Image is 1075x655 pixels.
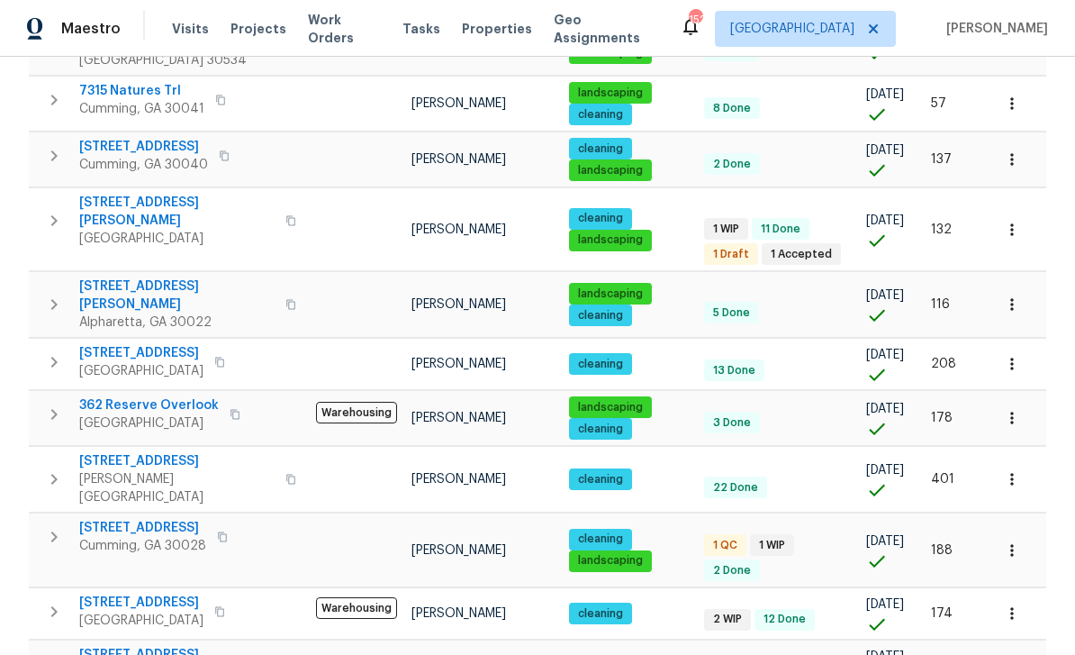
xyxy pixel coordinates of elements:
[571,308,630,323] span: cleaning
[931,153,952,166] span: 137
[931,473,954,486] span: 401
[79,414,219,432] span: [GEOGRAPHIC_DATA]
[706,563,758,578] span: 2 Done
[706,157,758,172] span: 2 Done
[571,422,630,437] span: cleaning
[79,537,206,555] span: Cumming, GA 30028
[763,247,839,262] span: 1 Accepted
[754,222,808,237] span: 11 Done
[756,612,813,627] span: 12 Done
[79,452,275,470] span: [STREET_ADDRESS]
[61,20,121,38] span: Maestro
[79,594,203,612] span: [STREET_ADDRESS]
[79,396,219,414] span: 362 Reserve Overlook
[706,222,746,237] span: 1 WIP
[866,535,904,548] span: [DATE]
[931,298,950,311] span: 116
[411,412,506,424] span: [PERSON_NAME]
[411,97,506,110] span: [PERSON_NAME]
[79,612,203,630] span: [GEOGRAPHIC_DATA]
[571,357,630,372] span: cleaning
[462,20,532,38] span: Properties
[931,544,953,557] span: 188
[571,472,630,487] span: cleaning
[571,232,650,248] span: landscaping
[752,538,792,553] span: 1 WIP
[411,298,506,311] span: [PERSON_NAME]
[411,607,506,620] span: [PERSON_NAME]
[571,606,630,622] span: cleaning
[79,194,275,230] span: [STREET_ADDRESS][PERSON_NAME]
[554,11,658,47] span: Geo Assignments
[571,211,630,226] span: cleaning
[931,358,956,370] span: 208
[866,289,904,302] span: [DATE]
[79,470,275,506] span: [PERSON_NAME][GEOGRAPHIC_DATA]
[79,344,203,362] span: [STREET_ADDRESS]
[706,612,749,627] span: 2 WIP
[230,20,286,38] span: Projects
[706,480,765,496] span: 22 Done
[308,11,381,47] span: Work Orders
[571,141,630,157] span: cleaning
[866,464,904,477] span: [DATE]
[931,223,952,236] span: 132
[706,363,763,378] span: 13 Done
[706,415,758,431] span: 3 Done
[411,473,506,486] span: [PERSON_NAME]
[866,349,904,361] span: [DATE]
[866,214,904,227] span: [DATE]
[79,230,275,248] span: [GEOGRAPHIC_DATA]
[411,153,506,166] span: [PERSON_NAME]
[866,598,904,611] span: [DATE]
[931,412,953,424] span: 178
[411,223,506,236] span: [PERSON_NAME]
[939,20,1048,38] span: [PERSON_NAME]
[931,607,953,620] span: 174
[689,11,701,29] div: 152
[866,88,904,101] span: [DATE]
[706,538,745,553] span: 1 QC
[172,20,209,38] span: Visits
[79,100,204,118] span: Cumming, GA 30041
[79,314,275,332] span: Alpharetta, GA 30022
[411,358,506,370] span: [PERSON_NAME]
[706,101,758,116] span: 8 Done
[571,107,630,123] span: cleaning
[866,403,904,415] span: [DATE]
[571,532,630,547] span: cleaning
[730,20,854,38] span: [GEOGRAPHIC_DATA]
[79,277,275,314] span: [STREET_ADDRESS][PERSON_NAME]
[706,247,756,262] span: 1 Draft
[706,305,757,321] span: 5 Done
[402,23,440,35] span: Tasks
[931,97,946,110] span: 57
[571,163,650,178] span: landscaping
[571,400,650,415] span: landscaping
[316,402,397,423] span: Warehousing
[79,82,204,100] span: 7315 Natures Trl
[316,597,397,619] span: Warehousing
[571,86,650,101] span: landscaping
[79,138,208,156] span: [STREET_ADDRESS]
[79,362,203,380] span: [GEOGRAPHIC_DATA]
[571,553,650,569] span: landscaping
[79,519,206,537] span: [STREET_ADDRESS]
[411,544,506,557] span: [PERSON_NAME]
[571,287,650,302] span: landscaping
[79,156,208,174] span: Cumming, GA 30040
[866,144,904,157] span: [DATE]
